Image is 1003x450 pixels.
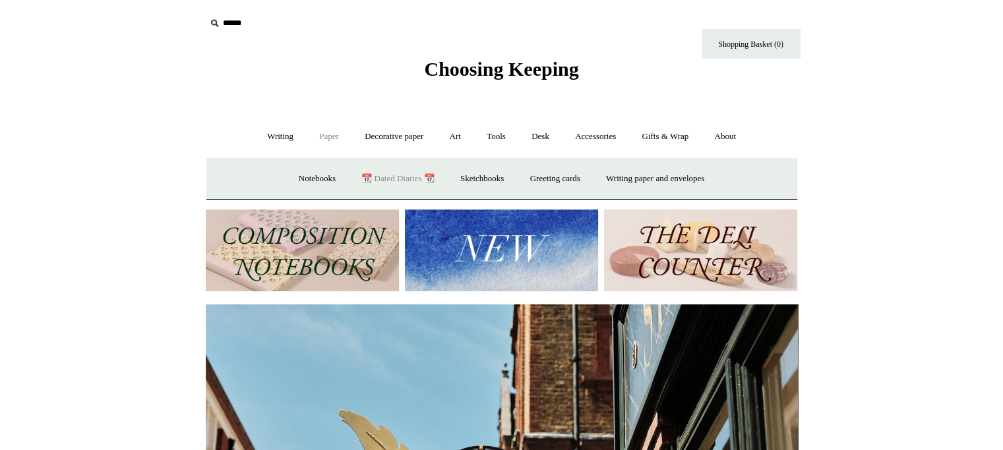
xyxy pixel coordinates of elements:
[405,210,598,292] img: New.jpg__PID:f73bdf93-380a-4a35-bcfe-7823039498e1
[206,210,399,292] img: 202302 Composition ledgers.jpg__PID:69722ee6-fa44-49dd-a067-31375e5d54ec
[520,119,561,154] a: Desk
[424,58,578,80] span: Choosing Keeping
[594,161,716,196] a: Writing paper and envelopes
[702,119,748,154] a: About
[255,119,305,154] a: Writing
[563,119,628,154] a: Accessories
[518,161,592,196] a: Greeting cards
[448,161,516,196] a: Sketchbooks
[475,119,518,154] a: Tools
[287,161,348,196] a: Notebooks
[702,29,801,59] a: Shopping Basket (0)
[424,69,578,78] a: Choosing Keeping
[438,119,473,154] a: Art
[350,161,446,196] a: 📆 Dated Diaries 📆
[353,119,435,154] a: Decorative paper
[307,119,351,154] a: Paper
[604,210,797,292] img: The Deli Counter
[630,119,700,154] a: Gifts & Wrap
